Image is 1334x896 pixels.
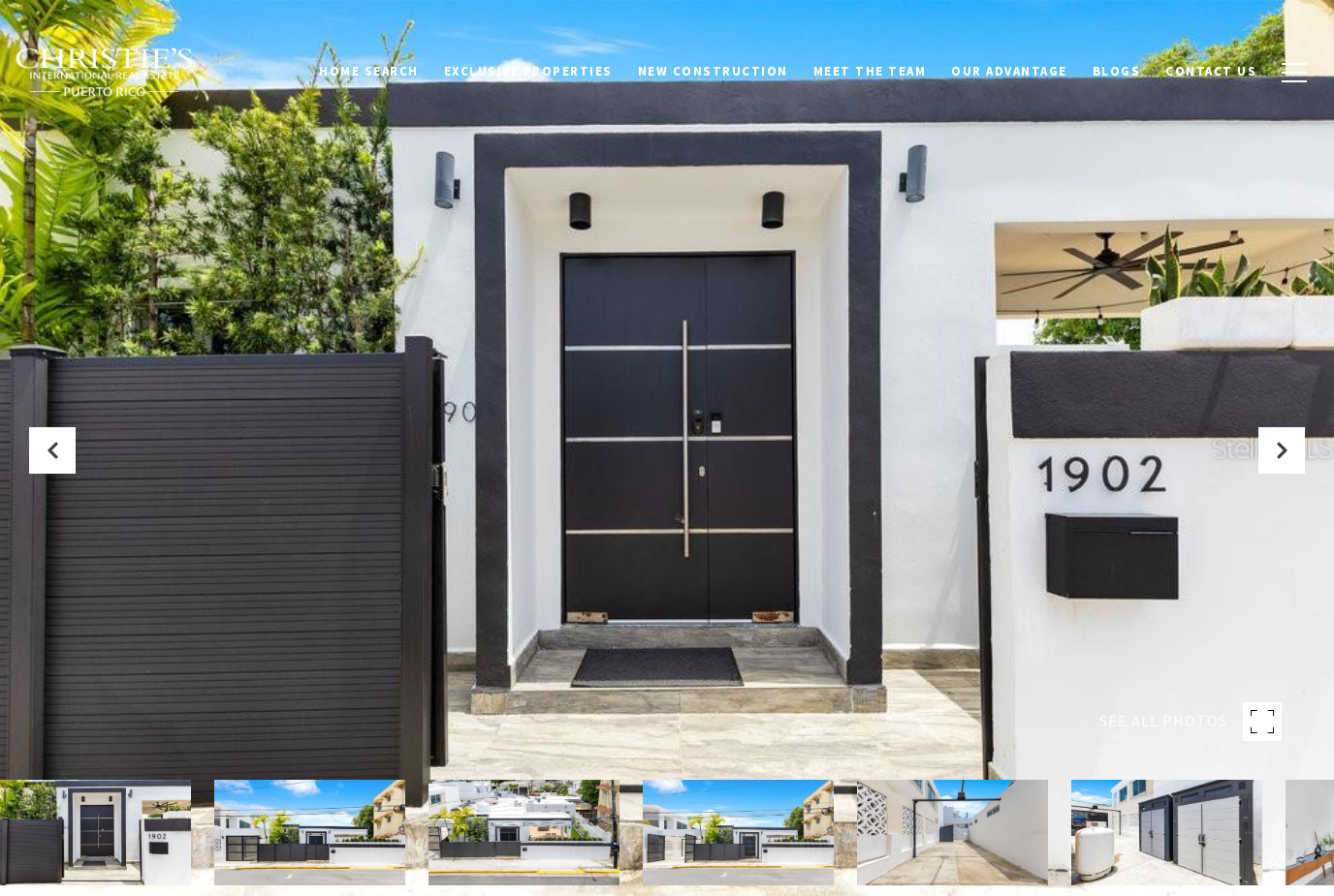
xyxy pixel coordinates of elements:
[638,63,788,79] span: New Construction
[1099,709,1227,734] span: SEE ALL PHOTOS
[306,53,431,90] a: Home Search
[1093,63,1141,79] span: Blogs
[1165,63,1256,79] span: Contact Us
[214,780,405,885] img: 1902 CALLE CACIQUE
[801,53,939,90] a: Meet the Team
[444,63,613,79] span: Exclusive Properties
[643,780,834,885] img: 1902 CALLE CACIQUE
[15,47,195,98] img: Christie's International Real Estate black text logo
[938,53,1080,90] a: Our Advantage
[429,780,619,885] img: 1902 CALLE CACIQUE
[625,53,801,90] a: New Construction
[951,63,1067,79] span: Our Advantage
[1071,780,1262,885] img: 1902 CALLE CACIQUE
[857,780,1048,885] img: 1902 CALLE CACIQUE
[431,53,625,90] a: Exclusive Properties
[1080,53,1154,90] a: Blogs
